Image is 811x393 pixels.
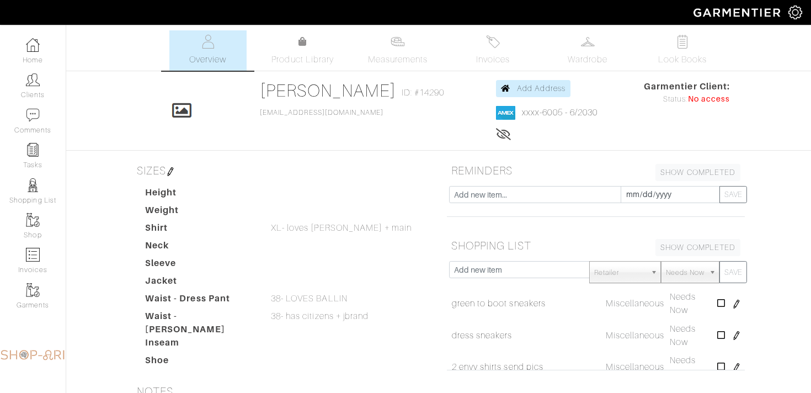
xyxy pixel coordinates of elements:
[132,160,430,182] h5: SIZES
[402,86,445,99] span: ID: #14290
[688,3,788,22] img: garmentier-logo-header-white-b43fb05a5012e4ada735d5af1a66efaba907eab6374d6393d1fbf88cb4ef424d.png
[644,80,730,93] span: Garmentier Client:
[447,235,745,257] h5: SHOPPING LIST
[644,93,730,105] div: Status:
[606,299,665,309] span: Miscellaneous
[26,283,40,297] img: garments-icon-b7da505a4dc4fd61783c78ac3ca0ef83fa9d6f193b1c9dc38574b1d14d53ca28.png
[137,274,263,292] dt: Jacket
[496,106,515,120] img: american_express-1200034d2e149cdf2cc7894a33a747db654cf6f8355cb502592f1d228b2ac700.png
[658,53,707,66] span: Look Books
[26,73,40,87] img: clients-icon-6bae9207a08558b7cb47a8932f037763ab4055f8c8b6bfacd5dc20c3e0201464.png
[137,239,263,257] dt: Neck
[719,261,747,283] button: SAVE
[676,35,690,49] img: todo-9ac3debb85659649dc8f770b8b6100bb5dab4b48dedcbae339e5042a72dfd3cc.svg
[549,30,626,71] a: Wardrobe
[137,292,263,310] dt: Waist - Dress Pant
[452,360,543,374] a: 2 envy shirts send pics
[264,35,342,66] a: Product Library
[137,354,263,371] dt: Shoe
[606,362,665,372] span: Miscellaneous
[644,30,721,71] a: Look Books
[26,213,40,227] img: garments-icon-b7da505a4dc4fd61783c78ac3ca0ef83fa9d6f193b1c9dc38574b1d14d53ca28.png
[732,363,741,372] img: pen-cf24a1663064a2ec1b9c1bd2387e9de7a2fa800b781884d57f21acf72779bad2.png
[732,331,741,340] img: pen-cf24a1663064a2ec1b9c1bd2387e9de7a2fa800b781884d57f21acf72779bad2.png
[606,331,665,341] span: Miscellaneous
[201,35,215,49] img: basicinfo-40fd8af6dae0f16599ec9e87c0ef1c0a1fdea2edbe929e3d69a839185d80c458.svg
[522,108,597,118] a: xxxx-6005 - 6/2030
[391,35,404,49] img: measurements-466bbee1fd09ba9460f595b01e5d73f9e2bff037440d3c8f018324cb6cdf7a4a.svg
[517,84,565,93] span: Add Address
[732,300,741,309] img: pen-cf24a1663064a2ec1b9c1bd2387e9de7a2fa800b781884d57f21acf72779bad2.png
[449,261,590,278] input: Add new item
[137,257,263,274] dt: Sleeve
[655,239,740,256] a: SHOW COMPLETED
[452,329,513,342] a: dress sneakers
[666,262,705,284] span: Needs Now
[670,292,696,315] span: Needs Now
[447,160,745,182] h5: REMINDERS
[137,336,263,354] dt: Inseam
[449,186,621,203] input: Add new item...
[166,167,175,176] img: pen-cf24a1663064a2ec1b9c1bd2387e9de7a2fa800b781884d57f21acf72779bad2.png
[26,178,40,192] img: stylists-icon-eb353228a002819b7ec25b43dbf5f0378dd9e0616d9560372ff212230b889e62.png
[719,186,747,203] button: SAVE
[189,53,226,66] span: Overview
[670,324,696,347] span: Needs Now
[368,53,428,66] span: Measurements
[260,81,396,100] a: [PERSON_NAME]
[452,297,546,310] a: green to boot sneakers
[581,35,595,49] img: wardrobe-487a4870c1b7c33e795ec22d11cfc2ed9d08956e64fb3008fe2437562e282088.svg
[169,30,247,71] a: Overview
[26,143,40,157] img: reminder-icon-8004d30b9f0a5d33ae49ab947aed9ed385cf756f9e5892f1edd6e32f2345188e.png
[496,80,570,97] a: Add Address
[359,30,437,71] a: Measurements
[137,186,263,204] dt: Height
[26,38,40,52] img: dashboard-icon-dbcd8f5a0b271acd01030246c82b418ddd0df26cd7fceb0bd07c9910d44c42f6.png
[271,292,348,305] span: 38- LOVES BALLIN
[271,53,334,66] span: Product Library
[670,355,696,379] span: Needs Now
[788,6,802,19] img: gear-icon-white-bd11855cb880d31180b6d7d6211b90ccbf57a29d726f0c71d8c61bd08dd39cc2.png
[476,53,510,66] span: Invoices
[137,204,263,221] dt: Weight
[655,164,740,181] a: SHOW COMPLETED
[26,248,40,262] img: orders-icon-0abe47150d42831381b5fb84f609e132dff9fe21cb692f30cb5eec754e2cba89.png
[26,108,40,122] img: comment-icon-a0a6a9ef722e966f86d9cbdc48e553b5cf19dbc54f86b18d962a5391bc8f6eb6.png
[486,35,500,49] img: orders-27d20c2124de7fd6de4e0e44c1d41de31381a507db9b33961299e4e07d508b8c.svg
[260,109,383,116] a: [EMAIL_ADDRESS][DOMAIN_NAME]
[271,310,369,323] span: 38- has citizens + jbrand
[137,310,263,336] dt: Waist - [PERSON_NAME]
[594,262,646,284] span: Retailer
[271,221,412,235] span: XL- loves [PERSON_NAME] + main
[137,221,263,239] dt: Shirt
[454,30,531,71] a: Invoices
[568,53,607,66] span: Wardrobe
[688,93,730,105] span: No access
